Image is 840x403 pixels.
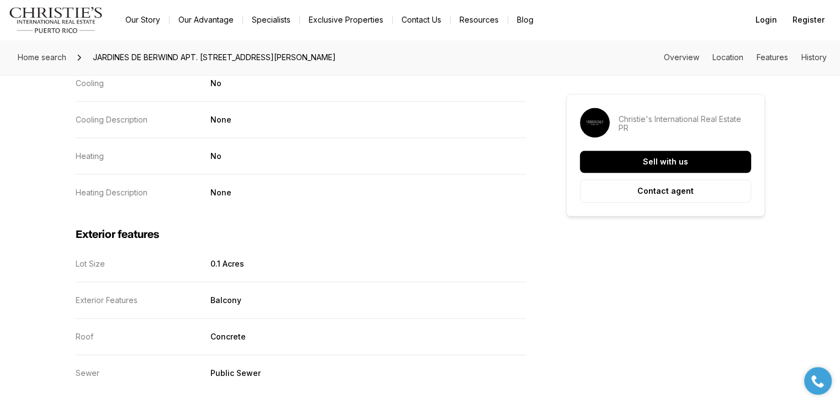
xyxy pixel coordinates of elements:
span: Login [756,15,777,24]
button: Register [786,9,831,31]
a: Skip to: Features [757,52,788,62]
a: Resources [451,12,508,28]
a: Skip to: Overview [664,52,699,62]
span: Home search [18,52,66,62]
p: Cooling [76,78,104,88]
p: Balcony [210,295,241,305]
a: Skip to: History [801,52,827,62]
button: Contact agent [580,179,751,203]
p: None [210,115,231,124]
p: Heating [76,151,104,161]
a: Specialists [243,12,299,28]
img: logo [9,7,103,33]
a: Skip to: Location [712,52,743,62]
span: Register [793,15,825,24]
p: Sell with us [643,157,688,166]
button: Sell with us [580,151,751,173]
h3: Exterior features [76,228,526,241]
span: JARDINES DE BERWIND APT. [STREET_ADDRESS][PERSON_NAME] [88,49,340,66]
nav: Page section menu [664,53,827,62]
p: Heating Description [76,188,147,197]
p: Contact agent [637,187,694,195]
p: Cooling Description [76,115,147,124]
p: Roof [76,332,93,341]
p: Exterior Features [76,295,138,305]
button: Contact Us [393,12,450,28]
p: Christie's International Real Estate PR [619,115,751,132]
button: Login [749,9,784,31]
a: Blog [508,12,542,28]
a: Our Story [117,12,169,28]
p: Lot Size [76,259,105,268]
p: 0.1 Acres [210,259,244,268]
a: Home search [13,49,71,66]
p: None [210,188,231,197]
p: Public Sewer [210,368,261,378]
p: No [210,78,221,88]
a: Exclusive Properties [300,12,392,28]
p: No [210,151,221,161]
a: Our Advantage [170,12,242,28]
p: Sewer [76,368,99,378]
p: Concrete [210,332,246,341]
